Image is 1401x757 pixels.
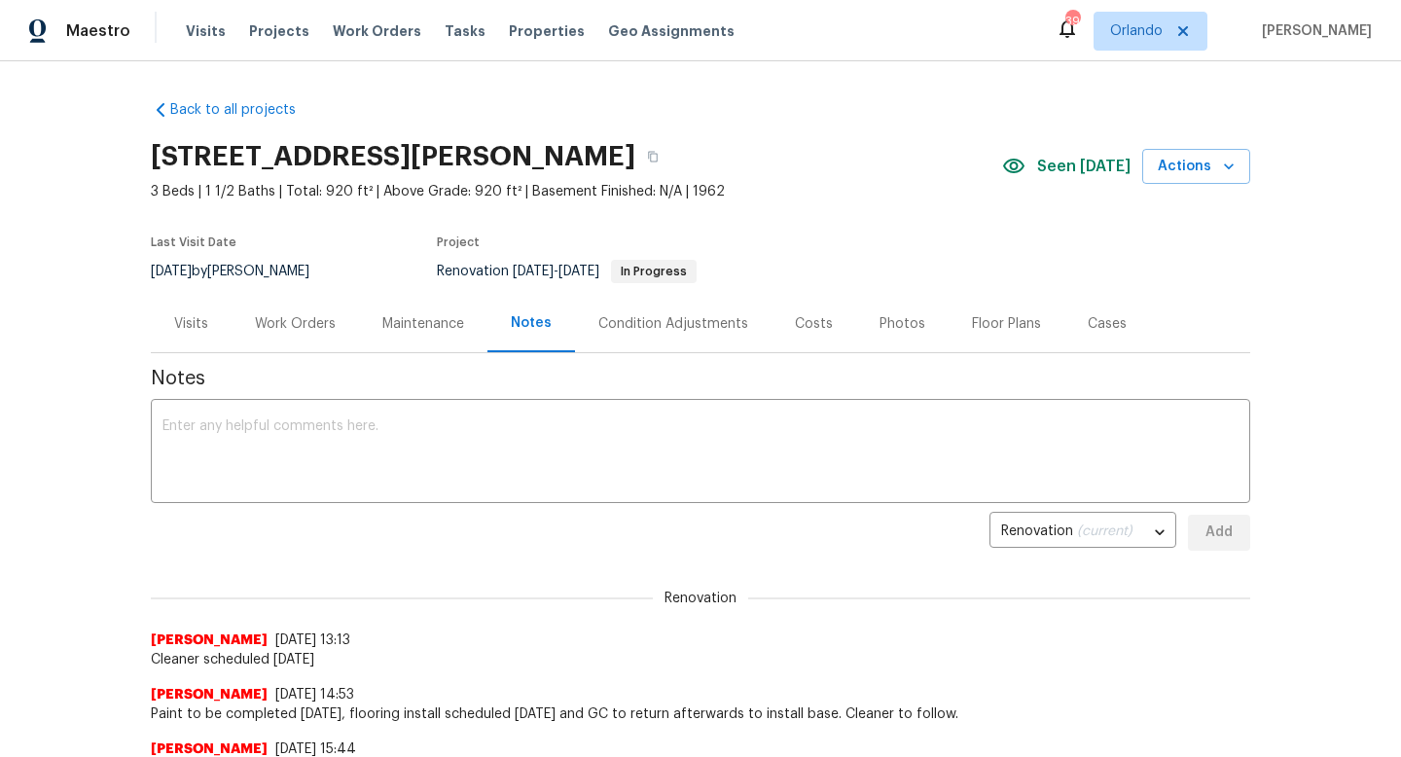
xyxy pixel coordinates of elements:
span: [DATE] [558,265,599,278]
div: Maintenance [382,314,464,334]
span: [DATE] [513,265,554,278]
div: 39 [1065,12,1079,31]
span: [DATE] [151,265,192,278]
div: Cases [1088,314,1127,334]
a: Back to all projects [151,100,338,120]
span: [DATE] 15:44 [275,742,356,756]
span: [DATE] 14:53 [275,688,354,702]
div: Work Orders [255,314,336,334]
span: (current) [1077,524,1132,538]
span: - [513,265,599,278]
div: Costs [795,314,833,334]
span: Paint to be completed [DATE], flooring install scheduled [DATE] and GC to return afterwards to in... [151,704,1250,724]
div: Visits [174,314,208,334]
span: In Progress [613,266,695,277]
h2: [STREET_ADDRESS][PERSON_NAME] [151,147,635,166]
span: Project [437,236,480,248]
span: Last Visit Date [151,236,236,248]
span: Actions [1158,155,1235,179]
div: Photos [880,314,925,334]
span: Orlando [1110,21,1163,41]
span: [PERSON_NAME] [151,685,268,704]
span: Cleaner scheduled [DATE] [151,650,1250,669]
button: Copy Address [635,139,670,174]
span: Renovation [653,589,748,608]
span: [DATE] 13:13 [275,633,350,647]
span: Notes [151,369,1250,388]
div: Condition Adjustments [598,314,748,334]
div: by [PERSON_NAME] [151,260,333,283]
span: Work Orders [333,21,421,41]
div: Floor Plans [972,314,1041,334]
div: Renovation (current) [989,509,1176,557]
span: Geo Assignments [608,21,735,41]
span: Visits [186,21,226,41]
span: Properties [509,21,585,41]
span: Maestro [66,21,130,41]
span: [PERSON_NAME] [151,631,268,650]
span: Seen [DATE] [1037,157,1131,176]
span: [PERSON_NAME] [1254,21,1372,41]
span: Tasks [445,24,485,38]
span: Projects [249,21,309,41]
div: Notes [511,313,552,333]
button: Actions [1142,149,1250,185]
span: 3 Beds | 1 1/2 Baths | Total: 920 ft² | Above Grade: 920 ft² | Basement Finished: N/A | 1962 [151,182,1002,201]
span: Renovation [437,265,697,278]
